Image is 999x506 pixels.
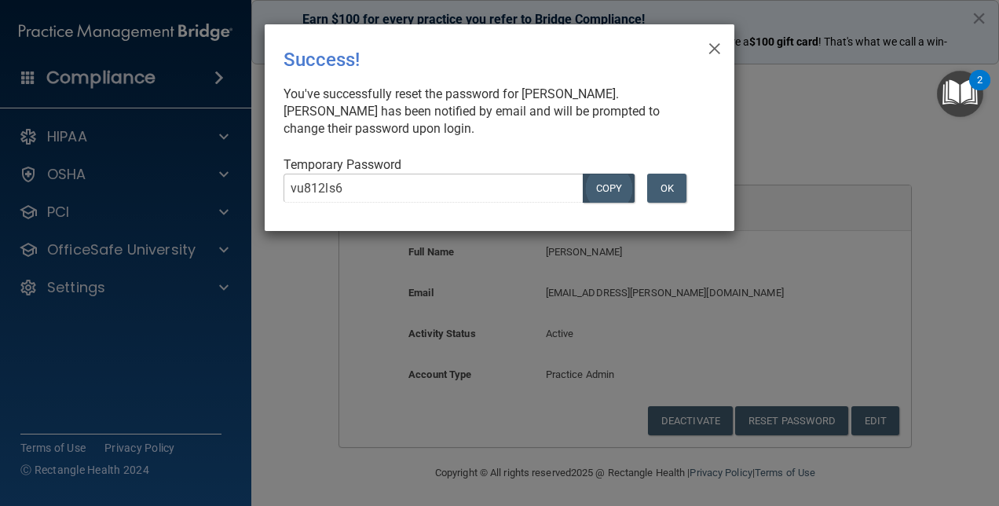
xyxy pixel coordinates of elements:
[284,157,401,172] span: Temporary Password
[977,80,983,101] div: 2
[284,86,703,137] div: You've successfully reset the password for [PERSON_NAME]. [PERSON_NAME] has been notified by emai...
[708,31,722,62] span: ×
[647,174,686,203] button: OK
[937,71,983,117] button: Open Resource Center, 2 new notifications
[583,174,635,203] button: COPY
[284,37,651,82] div: Success!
